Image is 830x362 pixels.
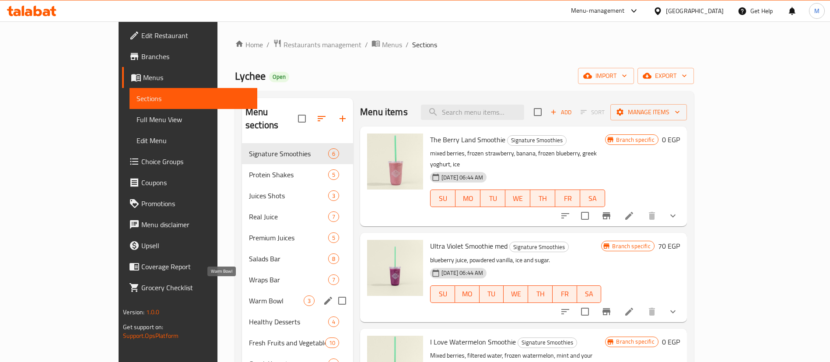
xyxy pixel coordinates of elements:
p: mixed berries, frozen strawberry, banana, frozen blueberry, greek yoghurt, ice [430,148,605,170]
div: items [304,295,315,306]
div: items [328,316,339,327]
span: TH [532,288,549,300]
a: Edit Menu [130,130,257,151]
a: Grocery Checklist [122,277,257,298]
span: Signature Smoothies [518,337,577,348]
div: Real Juice [249,211,328,222]
a: Sections [130,88,257,109]
span: Grocery Checklist [141,282,250,293]
li: / [406,39,409,50]
span: Select section first [575,105,610,119]
span: export [644,70,687,81]
span: TU [484,192,502,205]
div: Salads Bar [249,253,328,264]
svg: Show Choices [668,306,678,317]
a: Upsell [122,235,257,256]
span: Promotions [141,198,250,209]
span: SA [581,288,598,300]
div: items [328,211,339,222]
a: Promotions [122,193,257,214]
div: Warm Bowl3edit [242,290,353,311]
div: items [328,169,339,180]
span: Menu disclaimer [141,219,250,230]
span: 7 [329,213,339,221]
div: Healthy Desserts4 [242,311,353,332]
button: SA [577,285,602,303]
span: M [814,6,819,16]
span: SU [434,288,452,300]
li: / [365,39,368,50]
span: FR [556,288,574,300]
div: Real Juice7 [242,206,353,227]
div: items [328,232,339,243]
button: show more [662,205,683,226]
input: search [421,105,524,120]
span: MO [459,192,477,205]
span: FR [559,192,577,205]
span: 8 [329,255,339,263]
span: Edit Restaurant [141,30,250,41]
h2: Menu sections [245,105,298,132]
p: blueberry juice, powdered vanilla, ice and sugar. [430,255,601,266]
span: Get support on: [123,321,163,333]
span: 4 [329,318,339,326]
h6: 70 EGP [658,240,680,252]
a: Coupons [122,172,257,193]
a: Support.OpsPlatform [123,330,179,341]
button: TH [528,285,553,303]
span: 3 [304,297,314,305]
span: Signature Smoothies [508,135,566,145]
span: Menus [382,39,402,50]
svg: Show Choices [668,211,678,221]
span: 10 [326,339,339,347]
button: MO [455,285,480,303]
div: Signature Smoothies6 [242,143,353,164]
span: Signature Smoothies [249,148,328,159]
button: TH [530,190,555,207]
div: items [328,274,339,285]
span: Wraps Bar [249,274,328,285]
span: Sections [412,39,437,50]
img: Ultra Violet Smoothie med [367,240,423,296]
a: Edit menu item [624,211,634,221]
button: export [637,68,694,84]
div: Signature Smoothies [509,242,569,252]
span: [DATE] 06:44 AM [438,269,487,277]
span: TH [534,192,552,205]
a: Edit Restaurant [122,25,257,46]
span: Open [269,73,289,81]
span: Menus [143,72,250,83]
span: Add [549,107,573,117]
span: 1.0.0 [146,306,160,318]
div: Juices Shots [249,190,328,201]
h2: Menu items [360,105,408,119]
span: import [585,70,627,81]
span: 3 [329,192,339,200]
span: Branch specific [613,136,658,144]
button: WE [504,285,528,303]
div: [GEOGRAPHIC_DATA] [666,6,724,16]
span: Fresh Fruits and Vegetables [249,337,325,348]
span: Premium Juices [249,232,328,243]
div: Protein Shakes [249,169,328,180]
button: TU [480,190,505,207]
nav: breadcrumb [235,39,694,50]
span: Ultra Violet Smoothie med [430,239,508,253]
a: Menus [122,67,257,88]
h6: 0 EGP [662,336,680,348]
div: Premium Juices5 [242,227,353,248]
span: WE [507,288,525,300]
a: Choice Groups [122,151,257,172]
span: Select to update [576,207,594,225]
button: WE [505,190,530,207]
div: items [328,148,339,159]
span: SA [584,192,602,205]
div: Salads Bar8 [242,248,353,269]
button: import [578,68,634,84]
img: The Berry Land Smoothie [367,134,423,190]
span: Warm Bowl [249,295,304,306]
